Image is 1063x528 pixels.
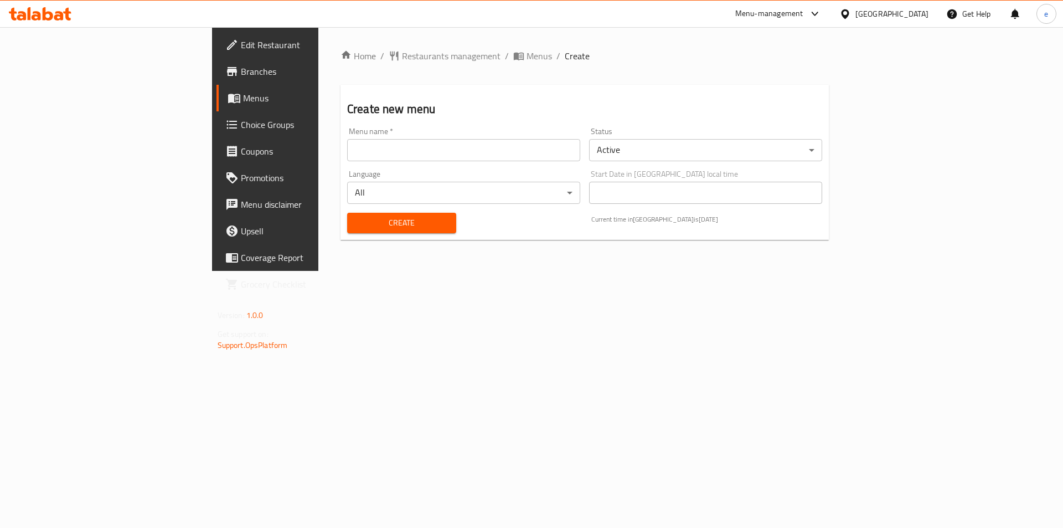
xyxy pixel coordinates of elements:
a: Support.OpsPlatform [218,338,288,352]
span: Create [565,49,590,63]
span: Grocery Checklist [241,278,381,291]
a: Edit Restaurant [216,32,390,58]
span: Restaurants management [402,49,500,63]
a: Menus [216,85,390,111]
span: Coupons [241,145,381,158]
span: Promotions [241,171,381,184]
a: Menu disclaimer [216,191,390,218]
a: Restaurants management [389,49,500,63]
div: All [347,182,580,204]
div: [GEOGRAPHIC_DATA] [855,8,928,20]
span: Get support on: [218,327,269,341]
span: Menus [527,49,552,63]
a: Grocery Checklist [216,271,390,298]
h2: Create new menu [347,101,822,117]
a: Choice Groups [216,111,390,138]
span: Version: [218,308,245,322]
button: Create [347,213,456,233]
a: Coverage Report [216,244,390,271]
input: Please enter Menu name [347,139,580,161]
a: Promotions [216,165,390,191]
li: / [505,49,509,63]
div: Menu-management [735,7,803,20]
span: Choice Groups [241,118,381,131]
span: Upsell [241,224,381,238]
span: Create [356,216,447,230]
span: 1.0.0 [246,308,264,322]
nav: breadcrumb [340,49,829,63]
span: Coverage Report [241,251,381,264]
span: Menu disclaimer [241,198,381,211]
div: Active [589,139,822,161]
a: Menus [513,49,552,63]
span: Branches [241,65,381,78]
span: e [1044,8,1048,20]
li: / [556,49,560,63]
span: Edit Restaurant [241,38,381,52]
span: Menus [243,91,381,105]
a: Branches [216,58,390,85]
p: Current time in [GEOGRAPHIC_DATA] is [DATE] [591,214,822,224]
a: Upsell [216,218,390,244]
a: Coupons [216,138,390,165]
